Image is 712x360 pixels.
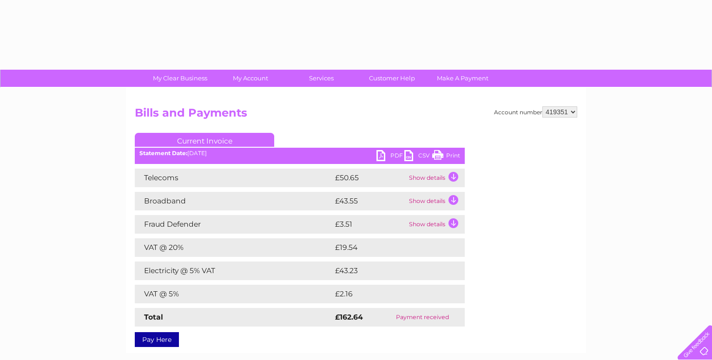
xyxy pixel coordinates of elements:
td: £50.65 [333,169,407,187]
td: £43.55 [333,192,407,210]
td: £3.51 [333,215,407,234]
a: Pay Here [135,332,179,347]
td: Electricity @ 5% VAT [135,262,333,280]
strong: Total [144,313,163,321]
td: Show details [407,169,465,187]
td: Show details [407,215,465,234]
a: Make A Payment [424,70,501,87]
td: Telecoms [135,169,333,187]
a: Print [432,150,460,164]
b: Statement Date: [139,150,187,157]
td: VAT @ 20% [135,238,333,257]
td: £19.54 [333,238,445,257]
td: £43.23 [333,262,446,280]
td: £2.16 [333,285,442,303]
a: My Account [212,70,289,87]
td: Payment received [380,308,465,327]
a: Current Invoice [135,133,274,147]
td: VAT @ 5% [135,285,333,303]
a: CSV [404,150,432,164]
strong: £162.64 [335,313,363,321]
a: My Clear Business [142,70,218,87]
div: Account number [494,106,577,118]
td: Fraud Defender [135,215,333,234]
a: Customer Help [354,70,430,87]
a: PDF [376,150,404,164]
div: [DATE] [135,150,465,157]
td: Show details [407,192,465,210]
h2: Bills and Payments [135,106,577,124]
td: Broadband [135,192,333,210]
a: Services [283,70,360,87]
